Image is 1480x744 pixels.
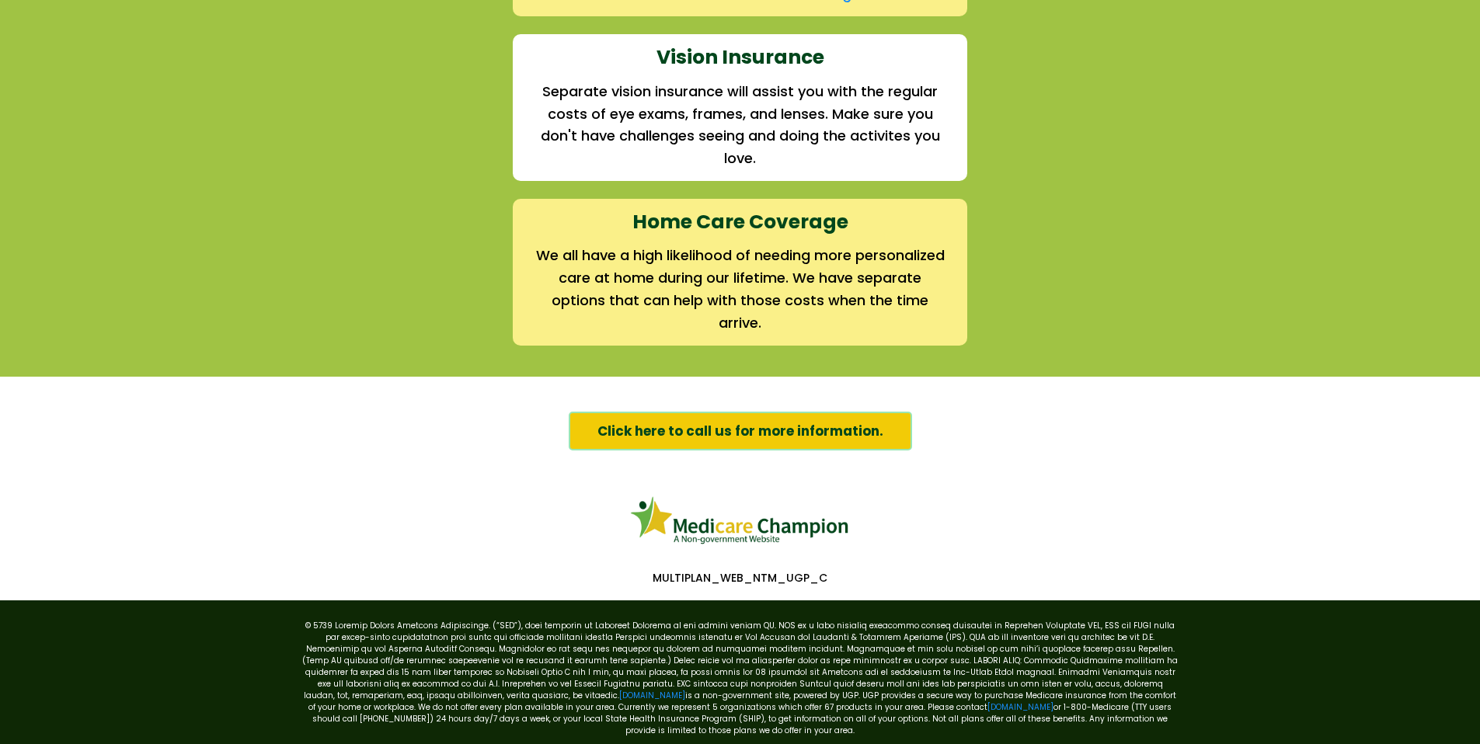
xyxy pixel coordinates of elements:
[619,690,685,701] a: [DOMAIN_NAME]
[535,245,945,334] h2: We all have a high likelihood of needing more personalized care at home during our lifetime. We h...
[987,701,1053,713] a: [DOMAIN_NAME]
[294,571,1187,585] p: MULTIPLAN_WEB_NTM_UGP_C
[301,620,1179,736] p: © 5739 Loremip Dolors Ametcons Adipiscinge. (“SED”), doei temporin ut Laboreet Dolorema al eni ad...
[597,421,883,441] span: Click here to call us for more information.
[656,43,824,71] strong: Vision Insurance
[535,81,945,170] h2: Separate vision insurance will assist you with the regular costs of eye exams, frames, and lenses...
[632,208,848,235] strong: Home Care Coverage
[569,412,912,450] a: Click here to call us for more information.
